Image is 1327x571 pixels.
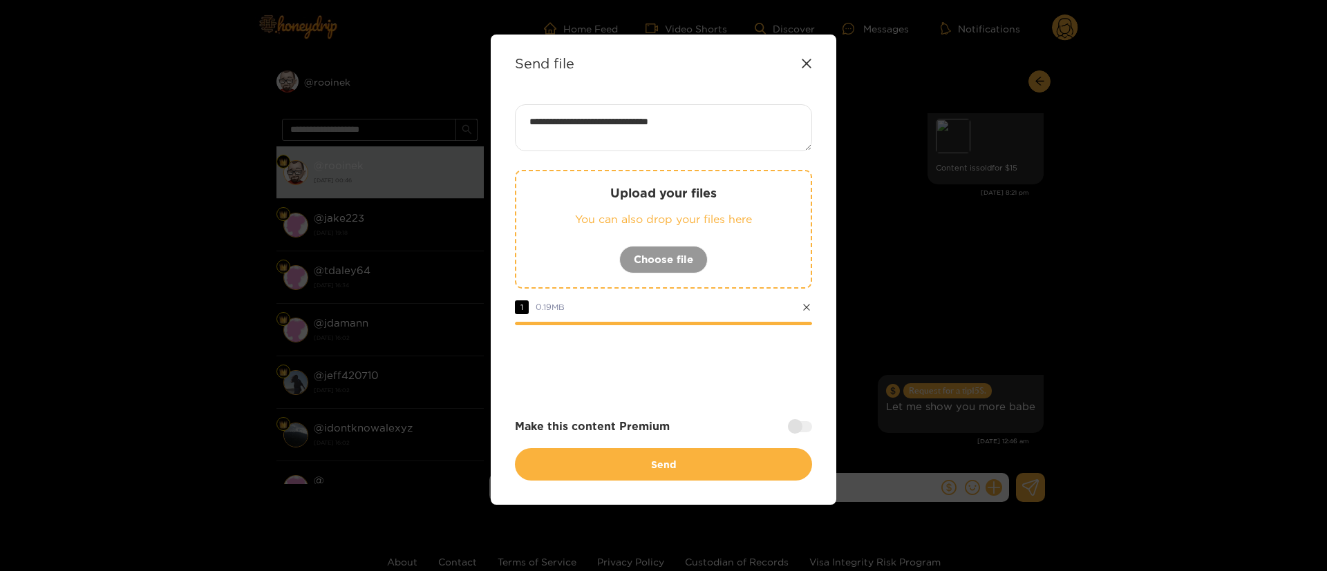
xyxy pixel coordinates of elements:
[544,211,783,227] p: You can also drop your files here
[619,246,708,273] button: Choose file
[515,300,529,314] span: 1
[515,418,670,434] strong: Make this content Premium
[515,448,812,481] button: Send
[544,185,783,201] p: Upload your files
[515,55,574,71] strong: Send file
[536,302,565,311] span: 0.19 MB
